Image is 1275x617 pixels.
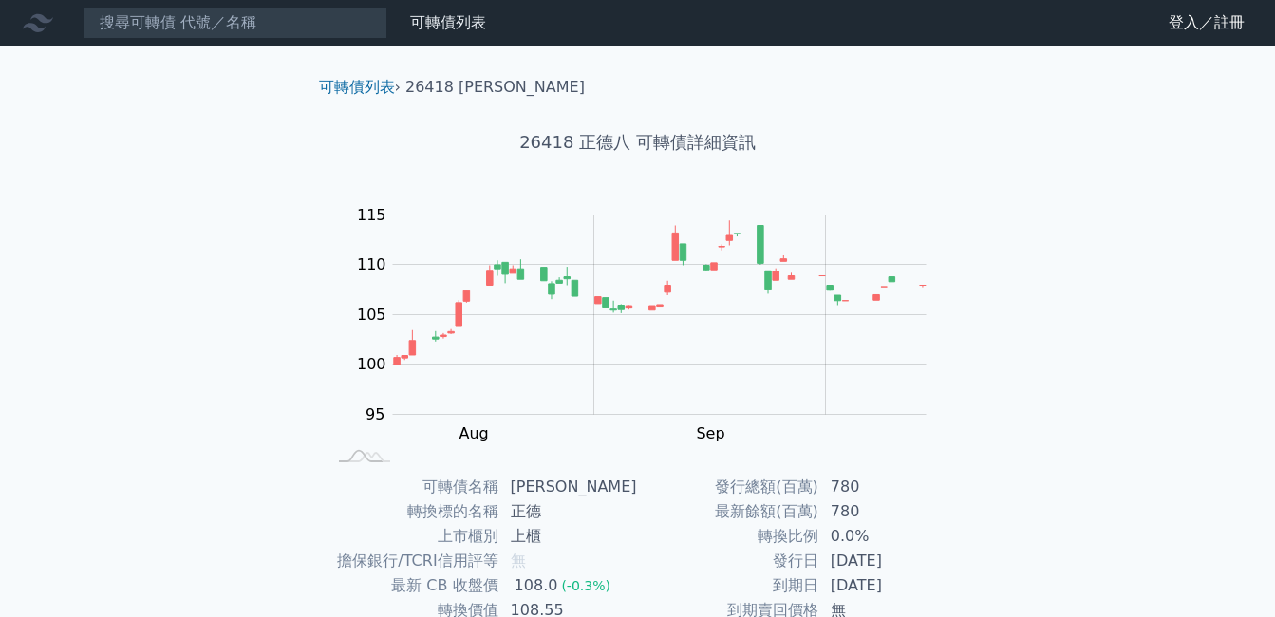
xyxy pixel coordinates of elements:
[499,524,638,549] td: 上櫃
[327,524,499,549] td: 上市櫃別
[304,129,972,156] h1: 26418 正德八 可轉債詳細資訊
[410,13,486,31] a: 可轉債列表
[819,475,949,499] td: 780
[357,306,386,324] tspan: 105
[499,475,638,499] td: [PERSON_NAME]
[696,424,724,442] tspan: Sep
[319,78,395,96] a: 可轉債列表
[319,76,401,99] li: ›
[327,475,499,499] td: 可轉債名稱
[638,475,819,499] td: 發行總額(百萬)
[327,499,499,524] td: 轉換標的名稱
[638,524,819,549] td: 轉換比例
[357,255,386,273] tspan: 110
[561,578,610,593] span: (-0.3%)
[499,499,638,524] td: 正德
[819,499,949,524] td: 780
[84,7,387,39] input: 搜尋可轉債 代號／名稱
[511,552,526,570] span: 無
[405,76,585,99] li: 26418 [PERSON_NAME]
[638,499,819,524] td: 最新餘額(百萬)
[357,355,386,373] tspan: 100
[347,206,955,442] g: Chart
[327,573,499,598] td: 最新 CB 收盤價
[366,405,384,423] tspan: 95
[511,574,562,597] div: 108.0
[394,220,926,365] g: Series
[327,549,499,573] td: 擔保銀行/TCRI信用評等
[357,206,386,224] tspan: 115
[819,524,949,549] td: 0.0%
[638,573,819,598] td: 到期日
[459,424,489,442] tspan: Aug
[819,573,949,598] td: [DATE]
[819,549,949,573] td: [DATE]
[638,549,819,573] td: 發行日
[1153,8,1260,38] a: 登入／註冊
